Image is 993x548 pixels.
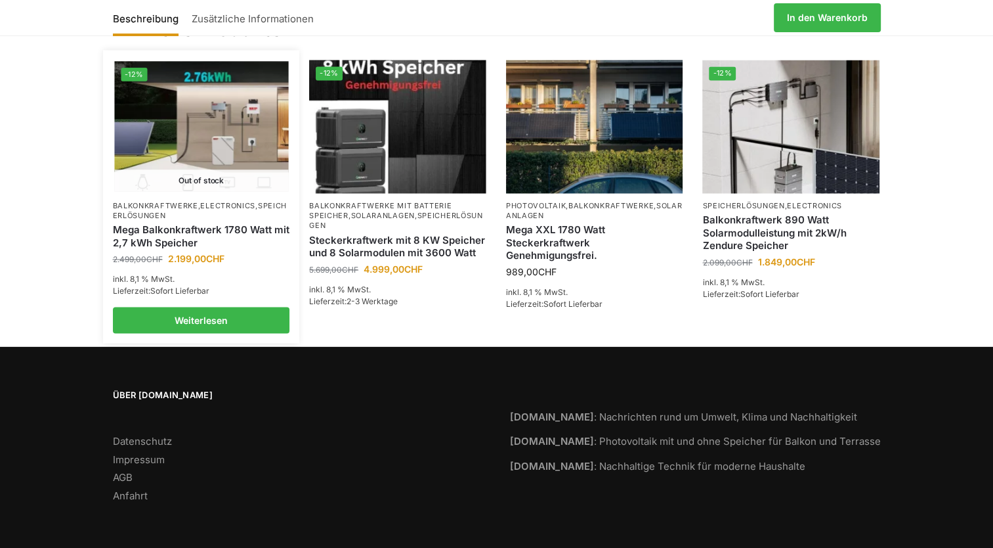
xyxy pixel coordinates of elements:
span: CHF [206,253,224,264]
img: Solaranlage mit 2,7 KW Batteriespeicher Genehmigungsfrei [114,61,288,192]
span: Lieferzeit: [506,299,602,309]
bdi: 5.699,00 [309,265,358,275]
a: Steckerkraftwerk mit 8 KW Speicher und 8 Solarmodulen mit 3600 Watt [309,234,486,260]
a: Electronics [787,201,842,210]
p: , , [113,201,290,221]
a: -12% Out of stockSolaranlage mit 2,7 KW Batteriespeicher Genehmigungsfrei [114,61,288,192]
a: Balkonkraftwerk 890 Watt Solarmodulleistung mit 2kW/h Zendure Speicher [702,214,879,252]
span: Sofort Lieferbar [740,289,799,299]
span: CHF [538,266,557,277]
a: Photovoltaik [506,201,566,210]
a: AGB [113,470,133,483]
a: [DOMAIN_NAME]: Nachhaltige Technik für moderne Haushalte [510,459,805,472]
img: Balkonkraftwerk 890 Watt Solarmodulleistung mit 2kW/h Zendure Speicher [702,60,879,193]
img: 2 Balkonkraftwerke [506,60,683,193]
a: [DOMAIN_NAME]: Photovoltaik mit und ohne Speicher für Balkon und Terrasse [510,434,881,447]
bdi: 4.999,00 [364,263,423,275]
span: Lieferzeit: [113,286,209,296]
p: , , [506,201,683,221]
bdi: 1.849,00 [757,256,814,267]
strong: [DOMAIN_NAME] [510,434,594,447]
a: Solaranlagen [506,201,683,220]
p: inkl. 8,1 % MwSt. [113,273,290,285]
a: Impressum [113,453,165,465]
bdi: 989,00 [506,266,557,277]
span: Lieferzeit: [702,289,799,299]
p: inkl. 8,1 % MwSt. [702,277,879,288]
p: inkl. 8,1 % MwSt. [309,284,486,296]
bdi: 2.499,00 [113,254,163,264]
a: Electronics [200,201,255,210]
a: Datenschutz [113,434,172,447]
bdi: 2.199,00 [168,253,224,264]
a: Mega XXL 1780 Watt Steckerkraftwerk Genehmigungsfrei. [506,223,683,262]
span: CHF [796,256,814,267]
span: CHF [404,263,423,275]
span: CHF [342,265,358,275]
a: Balkonkraftwerke [568,201,654,210]
img: Steckerkraftwerk mit 8 KW Speicher und 8 Solarmodulen mit 3600 Watt [309,60,486,193]
a: Anfahrt [113,489,148,501]
a: Solaranlagen [350,211,414,220]
a: -12%Steckerkraftwerk mit 8 KW Speicher und 8 Solarmodulen mit 3600 Watt [309,60,486,193]
a: Mega Balkonkraftwerk 1780 Watt mit 2,7 kWh Speicher [113,223,290,249]
a: Balkonkraftwerke [113,201,198,210]
a: [DOMAIN_NAME]: Nachrichten rund um Umwelt, Klima und Nachhaltigkeit [510,410,857,422]
span: 2-3 Werktage [347,296,398,306]
a: Speicherlösungen [113,201,287,220]
a: Speicherlösungen [702,201,784,210]
strong: [DOMAIN_NAME] [510,410,594,422]
span: Über [DOMAIN_NAME] [113,388,484,401]
span: Lieferzeit: [309,296,398,306]
strong: [DOMAIN_NAME] [510,459,594,472]
p: inkl. 8,1 % MwSt. [506,286,683,298]
span: CHF [146,254,163,264]
a: Balkonkraftwerke mit Batterie Speicher [309,201,452,220]
a: Speicherlösungen [309,211,483,230]
bdi: 2.099,00 [702,258,752,267]
p: , , [309,201,486,231]
span: Sofort Lieferbar [150,286,209,296]
a: Lese mehr über „Mega Balkonkraftwerk 1780 Watt mit 2,7 kWh Speicher“ [113,307,290,333]
span: Sofort Lieferbar [543,299,602,309]
p: , [702,201,879,211]
span: CHF [736,258,752,267]
a: -12%Balkonkraftwerk 890 Watt Solarmodulleistung mit 2kW/h Zendure Speicher [702,60,879,193]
